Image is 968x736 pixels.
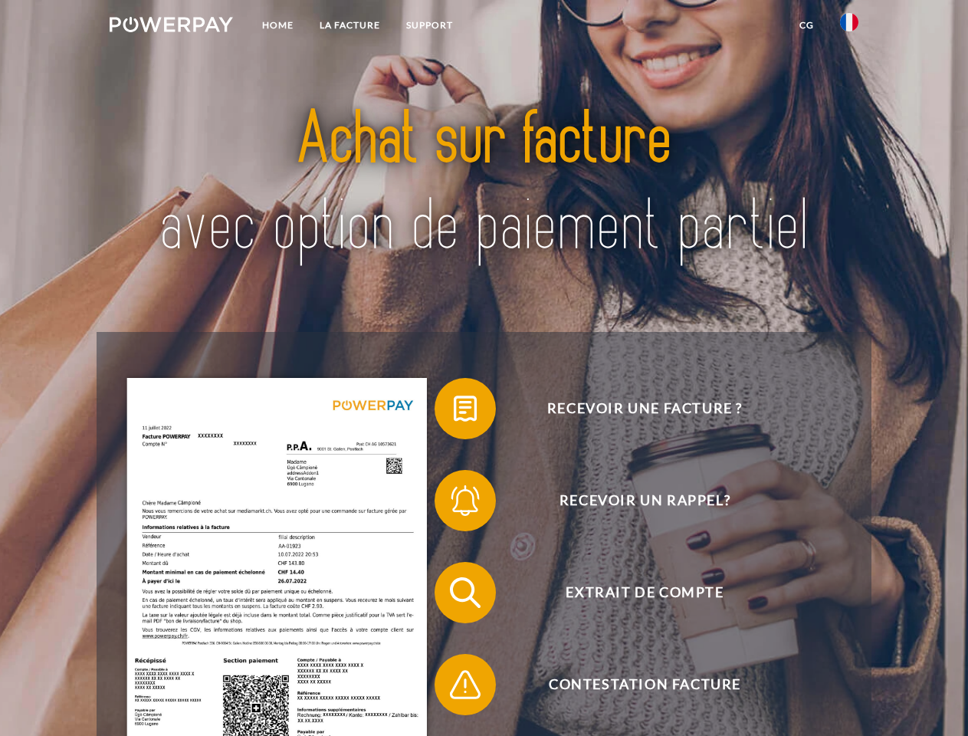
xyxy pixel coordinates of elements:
[786,11,827,39] a: CG
[435,470,833,531] button: Recevoir un rappel?
[446,573,484,612] img: qb_search.svg
[446,389,484,428] img: qb_bill.svg
[457,654,832,715] span: Contestation Facture
[435,562,833,623] button: Extrait de compte
[457,562,832,623] span: Extrait de compte
[307,11,393,39] a: LA FACTURE
[457,378,832,439] span: Recevoir une facture ?
[435,378,833,439] button: Recevoir une facture ?
[446,665,484,704] img: qb_warning.svg
[249,11,307,39] a: Home
[840,13,858,31] img: fr
[435,654,833,715] button: Contestation Facture
[393,11,466,39] a: Support
[110,17,233,32] img: logo-powerpay-white.svg
[146,74,822,294] img: title-powerpay_fr.svg
[446,481,484,520] img: qb_bell.svg
[457,470,832,531] span: Recevoir un rappel?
